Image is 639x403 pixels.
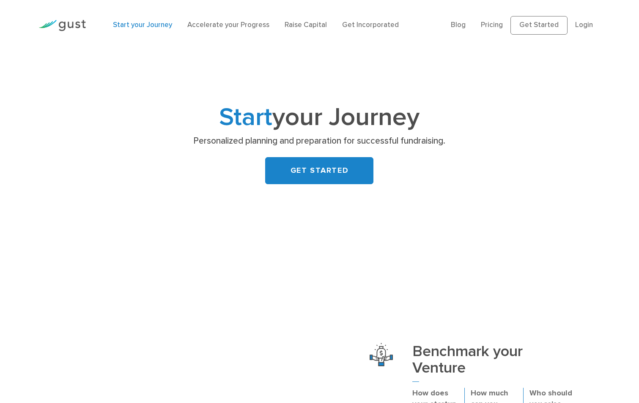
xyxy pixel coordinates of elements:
a: GET STARTED [265,157,373,184]
span: Start [219,102,272,132]
p: Personalized planning and preparation for successful fundraising. [156,135,483,147]
h3: Benchmark your Venture [412,343,575,382]
a: Pricing [481,21,503,29]
a: Login [575,21,593,29]
a: Blog [451,21,466,29]
a: Start your Journey [113,21,172,29]
a: Accelerate your Progress [187,21,269,29]
img: Gust Logo [38,20,86,31]
img: Benchmark Your Venture [370,343,393,366]
a: Raise Capital [285,21,327,29]
h1: your Journey [152,106,486,129]
a: Get Incorporated [342,21,399,29]
a: Get Started [510,16,568,35]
